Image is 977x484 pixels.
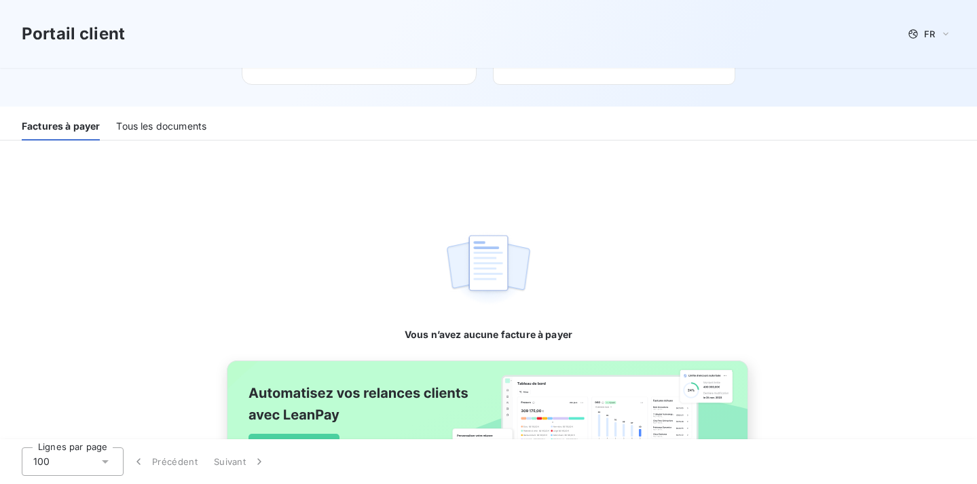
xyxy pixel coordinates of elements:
button: Précédent [124,447,206,476]
span: Vous n’avez aucune facture à payer [405,328,572,341]
img: empty state [445,227,532,312]
h3: Portail client [22,22,125,46]
span: 100 [33,455,50,468]
button: Suivant [206,447,274,476]
div: Factures à payer [22,112,100,141]
span: FR [924,29,935,39]
div: Tous les documents [116,112,206,141]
